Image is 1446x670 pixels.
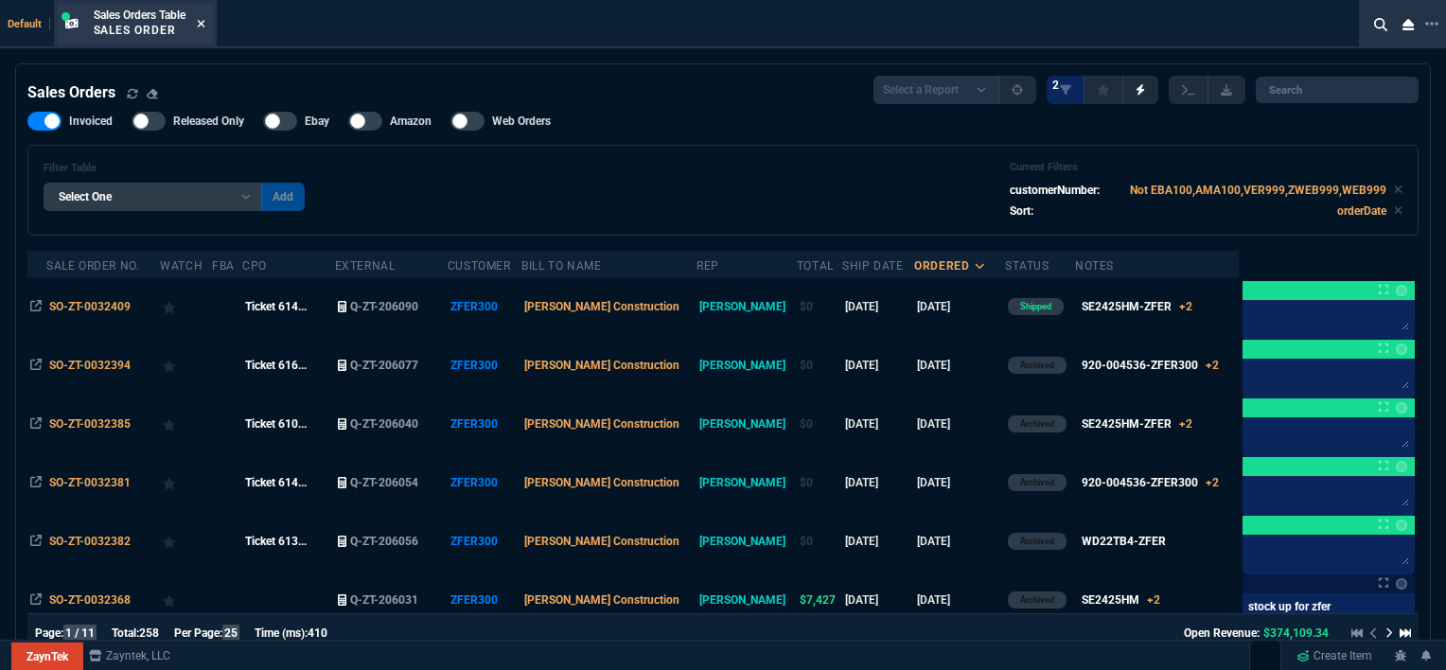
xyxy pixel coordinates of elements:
[245,476,307,489] span: Ticket 614...
[163,352,209,379] div: Add to Watchlist
[94,23,185,38] p: Sales Order
[350,593,418,607] span: Q-ZT-206031
[1395,13,1421,36] nx-icon: Close Workbench
[30,417,42,431] nx-icon: Open In Opposite Panel
[1130,184,1386,197] code: Not EBA100,AMA100,VER999,ZWEB999,WEB999
[914,395,1005,453] td: [DATE]
[524,300,679,313] span: [PERSON_NAME] Construction
[524,535,679,548] span: [PERSON_NAME] Construction
[521,258,601,273] div: Bill To Name
[1367,13,1395,36] nx-icon: Search
[524,593,679,607] span: [PERSON_NAME] Construction
[350,476,418,489] span: Q-ZT-206054
[94,9,185,22] span: Sales Orders Table
[1184,626,1260,640] span: Open Revenue:
[1020,416,1054,432] p: Archived
[842,453,914,512] td: [DATE]
[30,593,42,607] nx-icon: Open In Opposite Panel
[914,453,1005,512] td: [DATE]
[1206,476,1219,489] span: +2
[697,395,797,453] td: [PERSON_NAME]
[914,512,1005,571] td: [DATE]
[63,625,97,642] span: 1 / 11
[350,300,418,313] span: Q-ZT-206090
[914,277,1005,336] td: [DATE]
[1289,642,1380,670] a: Create Item
[350,417,418,431] span: Q-ZT-206040
[842,277,914,336] td: [DATE]
[697,277,797,336] td: [PERSON_NAME]
[163,411,209,437] div: Add to Watchlist
[83,647,176,664] a: msbcCompanyName
[1020,358,1054,373] p: Archived
[842,395,914,453] td: [DATE]
[797,571,842,629] td: $7,427
[245,359,307,372] span: Ticket 616...
[1082,415,1192,432] div: SE2425HM-ZFER+2
[212,258,235,273] div: FBA
[448,258,511,273] div: Customer
[1020,475,1054,490] p: Archived
[697,258,719,273] div: Rep
[1179,417,1192,431] span: +2
[8,18,50,30] span: Default
[163,528,209,555] div: Add to Watchlist
[1179,300,1192,313] span: +2
[46,258,139,273] div: Sale Order No.
[914,571,1005,629] td: [DATE]
[448,277,522,336] td: ZFER300
[49,535,131,548] span: SO-ZT-0032382
[49,300,131,313] span: SO-ZT-0032409
[448,336,522,395] td: ZFER300
[245,535,307,548] span: Ticket 613...
[350,535,418,548] span: Q-ZT-206056
[245,298,331,315] nx-fornida-value: Ticket 61406 | OrderID 14
[197,17,205,32] nx-icon: Close Tab
[697,336,797,395] td: [PERSON_NAME]
[245,415,331,432] nx-fornida-value: Ticket 61044 | OrderID 8 & 9
[1020,592,1054,608] p: Archived
[1082,357,1219,374] div: 920-004536-ZFER300+2
[1147,593,1160,607] span: +2
[222,625,239,642] span: 25
[1005,258,1049,273] div: Status
[697,453,797,512] td: [PERSON_NAME]
[842,571,914,629] td: [DATE]
[797,258,834,273] div: Total
[30,300,42,313] nx-icon: Open In Opposite Panel
[1020,299,1051,314] p: Shipped
[350,359,418,372] span: Q-ZT-206077
[1075,258,1114,273] div: Notes
[842,258,903,273] div: Ship Date
[914,258,969,273] div: ordered
[308,626,327,640] span: 410
[27,81,115,104] h4: Sales Orders
[492,114,551,129] span: Web Orders
[797,277,842,336] td: $0
[163,587,209,613] div: Add to Watchlist
[1082,591,1160,608] div: SE2425HM+2
[160,258,203,273] div: Watch
[245,474,331,491] nx-fornida-value: Ticket 61452 | OrderID 10
[139,626,159,640] span: 258
[1010,182,1100,199] p: customerNumber:
[1082,474,1219,491] div: 920-004536-ZFER300+2
[49,359,131,372] span: SO-ZT-0032394
[49,417,131,431] span: SO-ZT-0032385
[255,626,308,640] span: Time (ms):
[174,626,222,640] span: Per Page:
[524,359,679,372] span: [PERSON_NAME] Construction
[335,258,396,273] div: External
[1256,77,1419,103] input: Search
[30,535,42,548] nx-icon: Open In Opposite Panel
[797,395,842,453] td: $0
[44,162,305,175] h6: Filter Table
[797,512,842,571] td: $0
[35,626,63,640] span: Page:
[30,359,42,372] nx-icon: Open In Opposite Panel
[1010,203,1033,220] p: Sort:
[305,114,329,129] span: Ebay
[697,512,797,571] td: [PERSON_NAME]
[245,300,307,313] span: Ticket 614...
[245,533,331,550] nx-fornida-value: Ticket 61367 | OrderID 11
